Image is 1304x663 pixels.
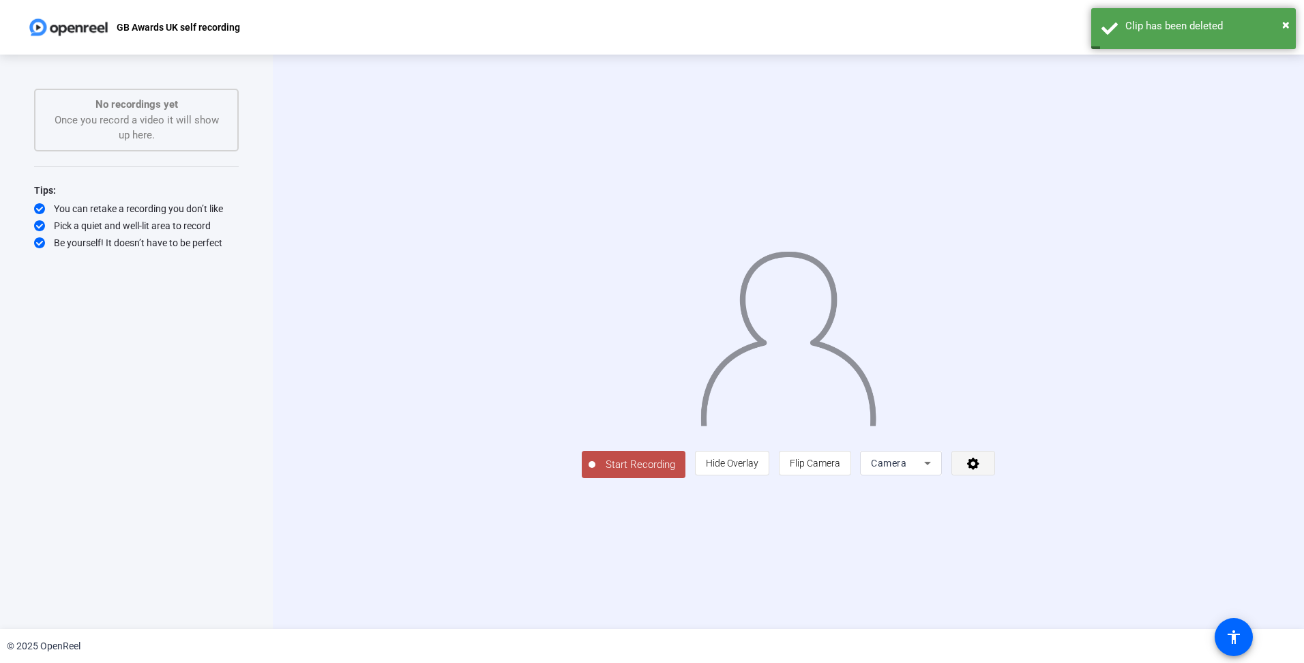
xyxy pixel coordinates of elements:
[34,236,239,250] div: Be yourself! It doesn’t have to be perfect
[1226,629,1242,645] mat-icon: accessibility
[34,219,239,233] div: Pick a quiet and well-lit area to record
[871,458,906,469] span: Camera
[1282,16,1290,33] span: ×
[49,97,224,143] div: Once you record a video it will show up here.
[790,458,840,469] span: Flip Camera
[706,458,758,469] span: Hide Overlay
[1282,14,1290,35] button: Close
[595,457,685,473] span: Start Recording
[49,97,224,113] p: No recordings yet
[779,451,851,475] button: Flip Camera
[699,240,878,426] img: overlay
[582,451,685,478] button: Start Recording
[34,202,239,216] div: You can retake a recording you don’t like
[7,639,80,653] div: © 2025 OpenReel
[27,14,110,41] img: OpenReel logo
[34,182,239,198] div: Tips:
[117,19,240,35] p: GB Awards UK self recording
[695,451,769,475] button: Hide Overlay
[1125,18,1286,34] div: Clip has been deleted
